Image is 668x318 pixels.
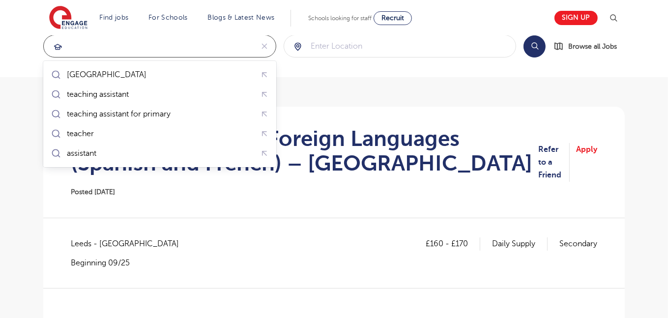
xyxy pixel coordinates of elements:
[553,41,625,52] a: Browse all Jobs
[49,6,87,30] img: Engage Education
[568,41,617,52] span: Browse all Jobs
[47,65,272,163] ul: Submit
[67,89,129,99] div: teaching assistant
[44,35,253,57] input: Submit
[71,126,538,175] h1: Teacher of Modern Foreign Languages (Spanish and French) – [GEOGRAPHIC_DATA]
[284,35,517,58] div: Submit
[538,143,570,182] a: Refer to a Friend
[253,35,276,57] button: Clear
[257,126,272,142] button: Fill query with "teacher"
[576,143,597,182] a: Apply
[67,148,96,158] div: assistant
[426,237,480,250] p: £160 - £170
[67,109,171,119] div: teaching assistant for primary
[67,70,146,80] div: [GEOGRAPHIC_DATA]
[492,237,548,250] p: Daily Supply
[308,15,372,22] span: Schools looking for staff
[257,146,272,161] button: Fill query with "assistant"
[71,188,115,196] span: Posted [DATE]
[374,11,412,25] a: Recruit
[284,35,516,57] input: Submit
[257,107,272,122] button: Fill query with "teaching assistant for primary"
[381,14,404,22] span: Recruit
[43,35,276,58] div: Submit
[257,87,272,102] button: Fill query with "teaching assistant"
[71,237,189,250] span: Leeds - [GEOGRAPHIC_DATA]
[257,67,272,83] button: Fill query with "london"
[559,237,597,250] p: Secondary
[71,258,189,268] p: Beginning 09/25
[148,14,187,21] a: For Schools
[100,14,129,21] a: Find jobs
[554,11,598,25] a: Sign up
[208,14,275,21] a: Blogs & Latest News
[67,129,94,139] div: teacher
[523,35,546,58] button: Search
